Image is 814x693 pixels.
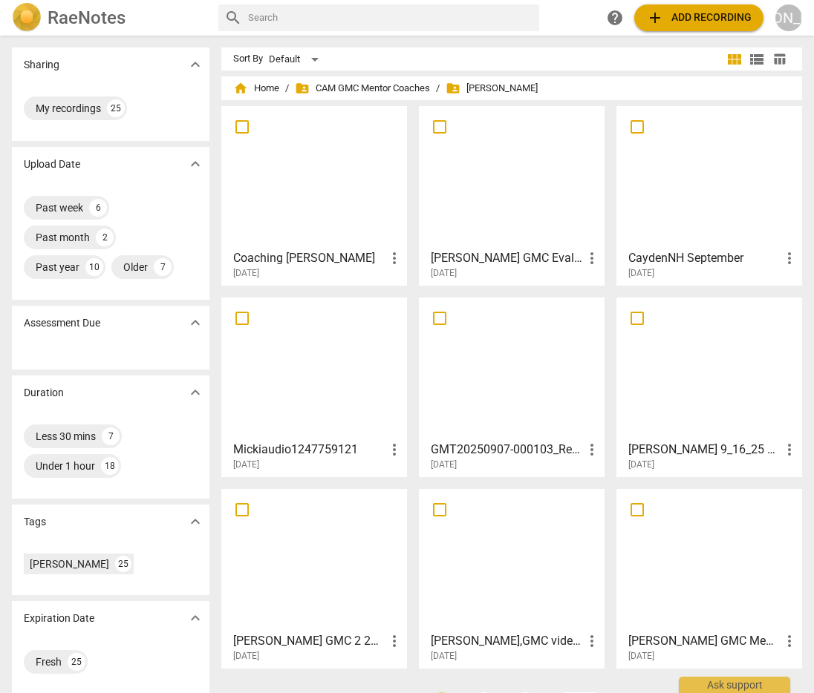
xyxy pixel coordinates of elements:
a: CaydenNH September[DATE] [622,111,797,279]
button: List view [746,48,768,70]
span: [PERSON_NAME] [446,81,538,96]
button: Table view [768,48,790,70]
span: more_vert [385,249,403,267]
p: Duration [24,385,64,401]
span: [DATE] [628,267,654,280]
div: 25 [107,99,125,117]
a: [PERSON_NAME] GMC Eval (092025)_audio1865471186[DATE] [424,111,599,279]
h3: Coaching Tsige [233,249,385,267]
span: help [606,9,624,27]
h3: Spadoni GMC 2 20250909 [233,632,385,650]
span: more_vert [583,441,601,459]
input: Search [248,6,533,30]
h3: CaydenNH September [628,249,781,267]
span: search [224,9,242,27]
span: [DATE] [431,650,457,663]
p: Upload Date [24,157,80,172]
span: home [233,81,248,96]
div: 7 [154,258,172,276]
button: Show more [184,312,206,334]
button: Show more [184,53,206,76]
h3: Janke GMC Eval (092025)_audio1865471186 [431,249,583,267]
div: Past week [36,200,83,215]
div: Ask support [679,677,790,693]
span: more_vert [781,441,798,459]
a: Coaching [PERSON_NAME][DATE] [227,111,402,279]
div: Sort By [233,53,263,65]
div: Past month [36,230,90,245]
a: Mickiaudio1247759121[DATE] [227,303,402,470]
a: GMT20250907-000103_Recording_640x360[DATE] [424,303,599,470]
p: Expiration Date [24,611,94,626]
span: [DATE] [233,459,259,471]
button: Show more [184,607,206,629]
p: Sharing [24,57,59,73]
a: LogoRaeNotes [12,3,206,33]
div: 18 [101,457,119,475]
span: expand_more [186,513,204,531]
div: 25 [115,556,131,572]
button: Show more [184,153,206,175]
span: [DATE] [431,459,457,471]
a: [PERSON_NAME] 9_16_25 Coaching session[DATE] [622,303,797,470]
a: [PERSON_NAME] GMC Mentor Coaching March 2025Facilitators - [DATE] at 10-05 AM[DATE] [622,494,797,662]
p: Tags [24,514,46,530]
div: Under 1 hour [36,459,95,473]
h3: Andrew D. GMC Mentor Coaching March 2025Facilitators - Monday at 10-05 AM [628,632,781,650]
span: view_list [748,50,766,68]
div: Fresh [36,654,62,669]
span: more_vert [385,632,403,650]
span: more_vert [781,249,798,267]
div: Default [269,47,324,71]
div: Past year [36,260,79,275]
a: [PERSON_NAME],GMC video #2[DATE] [424,494,599,662]
button: Show more [184,510,206,533]
span: [DATE] [233,650,259,663]
div: 10 [85,258,103,276]
button: Upload [634,4,763,31]
button: Tile view [723,48,746,70]
h3: Ruthanne Chadd,GMC video #2 [431,632,583,650]
div: 25 [68,653,85,671]
span: expand_more [186,609,204,627]
h3: GMT20250907-000103_Recording_640x360 [431,441,583,459]
h2: RaeNotes [48,7,126,28]
a: Help [602,4,628,31]
span: more_vert [385,441,403,459]
div: 7 [102,427,120,445]
span: expand_more [186,314,204,332]
a: [PERSON_NAME] GMC 2 20250909[DATE] [227,494,402,662]
span: [DATE] [233,267,259,280]
h3: Mickiaudio1247759121 [233,441,385,459]
button: Show more [184,381,206,404]
span: view_module [726,50,743,68]
span: Add recording [646,9,752,27]
p: Assessment Due [24,315,100,331]
span: / [436,83,440,94]
div: My recordings [36,101,101,116]
span: folder_shared [295,81,310,96]
img: Logo [12,3,42,33]
span: [DATE] [431,267,457,280]
span: Home [233,81,279,96]
span: expand_more [186,384,204,401]
span: CAM GMC Mentor Coaches [295,81,430,96]
span: more_vert [583,249,601,267]
div: Older [123,260,148,275]
span: [DATE] [628,459,654,471]
h3: Jill L. 9_16_25 Coaching session [628,441,781,459]
div: 6 [89,199,107,217]
span: expand_more [186,56,204,73]
div: 2 [96,229,114,246]
span: / [285,83,289,94]
span: more_vert [583,632,601,650]
span: [DATE] [628,650,654,663]
button: [PERSON_NAME] [775,4,802,31]
div: Less 30 mins [36,429,96,444]
span: add [646,9,664,27]
span: expand_more [186,155,204,173]
span: table_chart [772,52,787,66]
span: more_vert [781,632,798,650]
div: [PERSON_NAME] [30,556,109,571]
